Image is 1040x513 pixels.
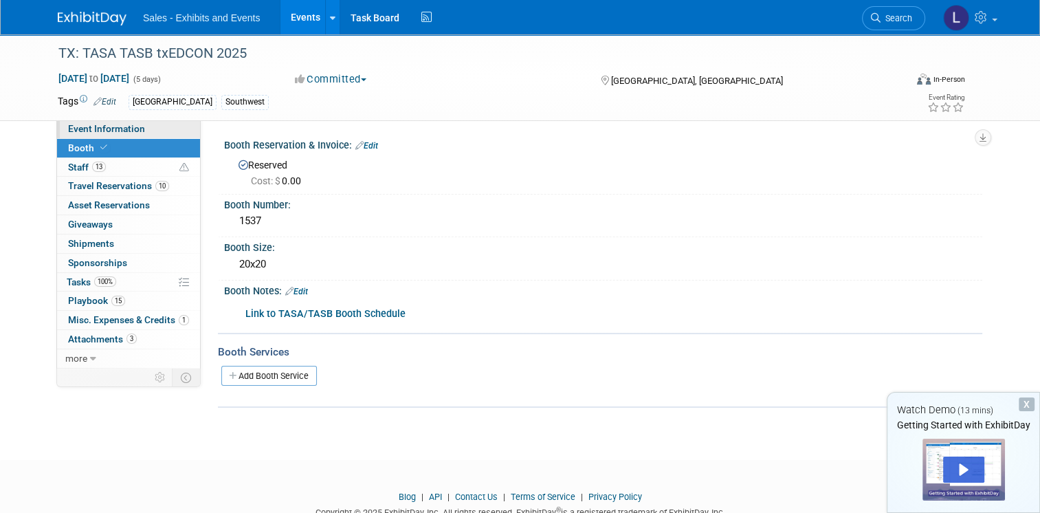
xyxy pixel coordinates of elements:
[234,254,972,275] div: 20x20
[234,155,972,188] div: Reserved
[285,287,308,296] a: Edit
[224,135,982,153] div: Booth Reservation & Invoice:
[588,492,642,502] a: Privacy Policy
[57,311,200,329] a: Misc. Expenses & Credits1
[93,97,116,107] a: Edit
[57,292,200,310] a: Playbook15
[429,492,442,502] a: API
[126,334,137,344] span: 3
[94,276,116,287] span: 100%
[57,158,200,177] a: Staff13
[143,12,260,23] span: Sales - Exhibits and Events
[418,492,427,502] span: |
[611,76,783,86] span: [GEOGRAPHIC_DATA], [GEOGRAPHIC_DATA]
[455,492,498,502] a: Contact Us
[68,219,113,230] span: Giveaways
[234,210,972,232] div: 1537
[129,95,217,109] div: [GEOGRAPHIC_DATA]
[100,144,107,151] i: Booth reservation complete
[57,330,200,349] a: Attachments3
[933,74,965,85] div: In-Person
[179,315,189,325] span: 1
[65,353,87,364] span: more
[68,238,114,249] span: Shipments
[68,257,127,268] span: Sponsorships
[57,349,200,368] a: more
[511,492,575,502] a: Terms of Service
[58,72,130,85] span: [DATE] [DATE]
[917,74,931,85] img: Format-Inperson.png
[958,406,993,415] span: (13 mins)
[57,234,200,253] a: Shipments
[1019,397,1035,411] div: Dismiss
[58,94,116,110] td: Tags
[92,162,106,172] span: 13
[68,180,169,191] span: Travel Reservations
[290,72,372,87] button: Committed
[68,123,145,134] span: Event Information
[58,12,126,25] img: ExhibitDay
[57,254,200,272] a: Sponsorships
[577,492,586,502] span: |
[67,276,116,287] span: Tasks
[943,457,984,483] div: Play
[224,281,982,298] div: Booth Notes:
[224,237,982,254] div: Booth Size:
[224,195,982,212] div: Booth Number:
[68,162,106,173] span: Staff
[57,139,200,157] a: Booth
[57,177,200,195] a: Travel Reservations10
[881,13,912,23] span: Search
[54,41,888,66] div: TX: TASA TASB txEDCON 2025
[68,199,150,210] span: Asset Reservations
[68,142,110,153] span: Booth
[68,295,125,306] span: Playbook
[57,215,200,234] a: Giveaways
[245,308,406,320] a: Link to TASA/TASB Booth Schedule
[887,403,1039,417] div: Watch Demo
[87,73,100,84] span: to
[132,75,161,84] span: (5 days)
[831,72,965,92] div: Event Format
[57,196,200,215] a: Asset Reservations
[927,94,964,101] div: Event Rating
[111,296,125,306] span: 15
[218,345,982,360] div: Booth Services
[355,141,378,151] a: Edit
[221,95,269,109] div: Southwest
[179,162,189,174] span: Potential Scheduling Conflict -- at least one attendee is tagged in another overlapping event.
[251,175,282,186] span: Cost: $
[862,6,925,30] a: Search
[57,273,200,292] a: Tasks100%
[148,369,173,386] td: Personalize Event Tab Strip
[887,418,1039,432] div: Getting Started with ExhibitDay
[68,334,137,345] span: Attachments
[57,120,200,138] a: Event Information
[399,492,416,502] a: Blog
[155,181,169,191] span: 10
[221,366,317,386] a: Add Booth Service
[444,492,453,502] span: |
[943,5,969,31] img: Lewis Cruz
[68,314,189,325] span: Misc. Expenses & Credits
[173,369,201,386] td: Toggle Event Tabs
[500,492,509,502] span: |
[251,175,307,186] span: 0.00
